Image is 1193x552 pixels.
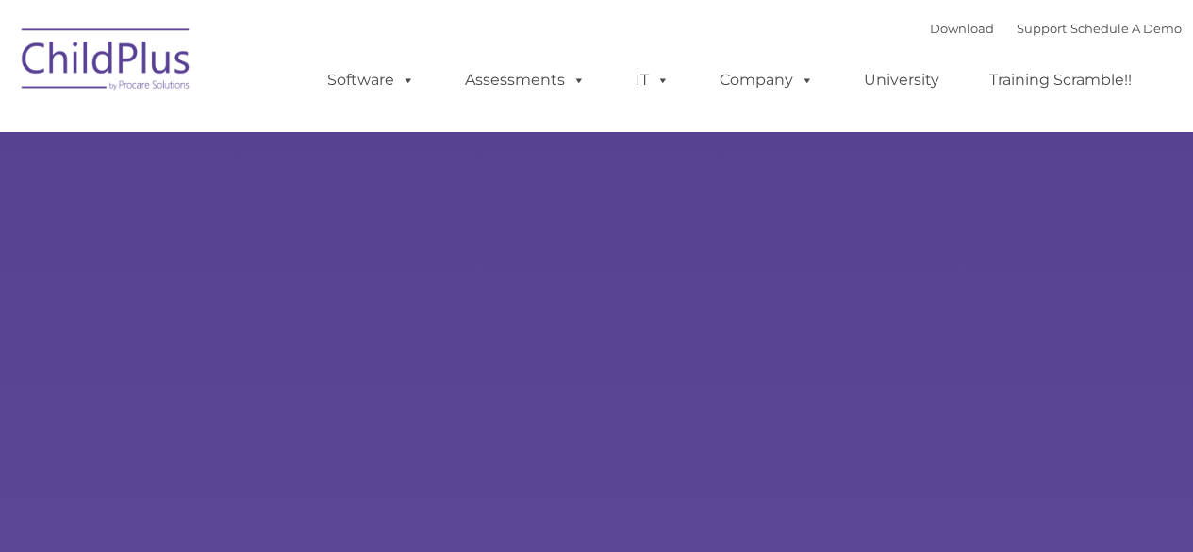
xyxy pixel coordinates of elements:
a: Software [308,61,434,99]
img: ChildPlus by Procare Solutions [12,15,201,109]
a: Download [930,21,994,36]
a: University [845,61,958,99]
a: Company [701,61,833,99]
a: Assessments [446,61,605,99]
font: | [930,21,1182,36]
a: Support [1017,21,1067,36]
a: Schedule A Demo [1070,21,1182,36]
a: IT [617,61,688,99]
a: Training Scramble!! [970,61,1151,99]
